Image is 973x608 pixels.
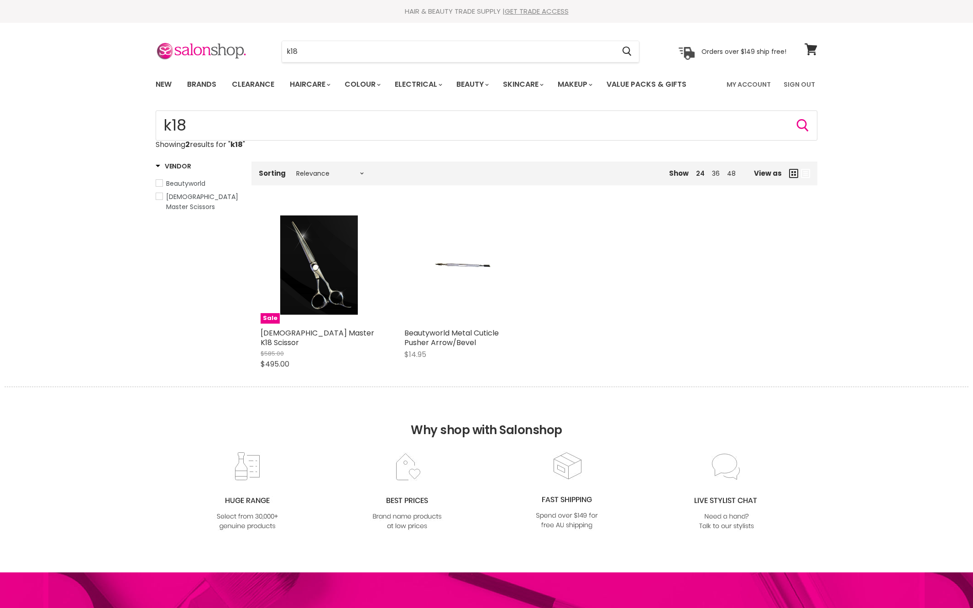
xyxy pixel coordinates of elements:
a: Beautyworld Metal Cuticle Pusher Arrow/Bevel [404,207,521,324]
strong: k18 [230,139,243,150]
h2: Why shop with Salonshop [5,387,968,451]
img: Beautyworld Metal Cuticle Pusher Arrow/Bevel [424,207,501,324]
img: chat_c0a1c8f7-3133-4fc6-855f-7264552747f6.jpg [690,452,764,532]
a: Electrical [388,75,448,94]
p: Showing results for " " [156,141,817,149]
p: Orders over $149 ship free! [701,47,786,55]
div: HAIR & BEAUTY TRADE SUPPLY | [144,7,829,16]
a: GET TRADE ACCESS [505,6,569,16]
a: My Account [721,75,776,94]
a: Clearance [225,75,281,94]
span: Beautyworld [166,179,205,188]
form: Product [156,110,817,141]
a: Beautyworld [156,178,240,189]
a: Brands [180,75,223,94]
span: [DEMOGRAPHIC_DATA] Master Scissors [166,192,238,211]
a: 48 [727,169,736,178]
a: Value Packs & Gifts [600,75,693,94]
ul: Main menu [149,71,707,98]
a: Zen Master K18 ScissorSale [261,207,377,324]
input: Search [156,110,817,141]
img: range2_8cf790d4-220e-469f-917d-a18fed3854b6.jpg [210,452,284,532]
img: prices.jpg [370,452,444,532]
img: Zen Master K18 Scissor [280,207,358,324]
span: View as [754,169,782,177]
a: Skincare [496,75,549,94]
button: Search [795,118,810,133]
button: Search [615,41,639,62]
a: Haircare [283,75,336,94]
span: Show [669,168,689,178]
a: New [149,75,178,94]
a: 24 [696,169,705,178]
nav: Main [144,71,829,98]
label: Sorting [259,169,286,177]
a: Beauty [450,75,494,94]
span: Sale [261,313,280,324]
a: Sign Out [778,75,821,94]
a: 36 [712,169,720,178]
span: $495.00 [261,359,289,369]
span: $14.95 [404,349,426,360]
input: Search [282,41,615,62]
a: Makeup [551,75,598,94]
a: Zen Master Scissors [156,192,240,212]
a: Colour [338,75,386,94]
form: Product [282,41,639,63]
h3: Vendor [156,162,191,171]
strong: 2 [185,139,190,150]
a: Beautyworld Metal Cuticle Pusher Arrow/Bevel [404,328,499,348]
img: fast.jpg [530,451,604,531]
a: [DEMOGRAPHIC_DATA] Master K18 Scissor [261,328,374,348]
span: $585.00 [261,349,284,358]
